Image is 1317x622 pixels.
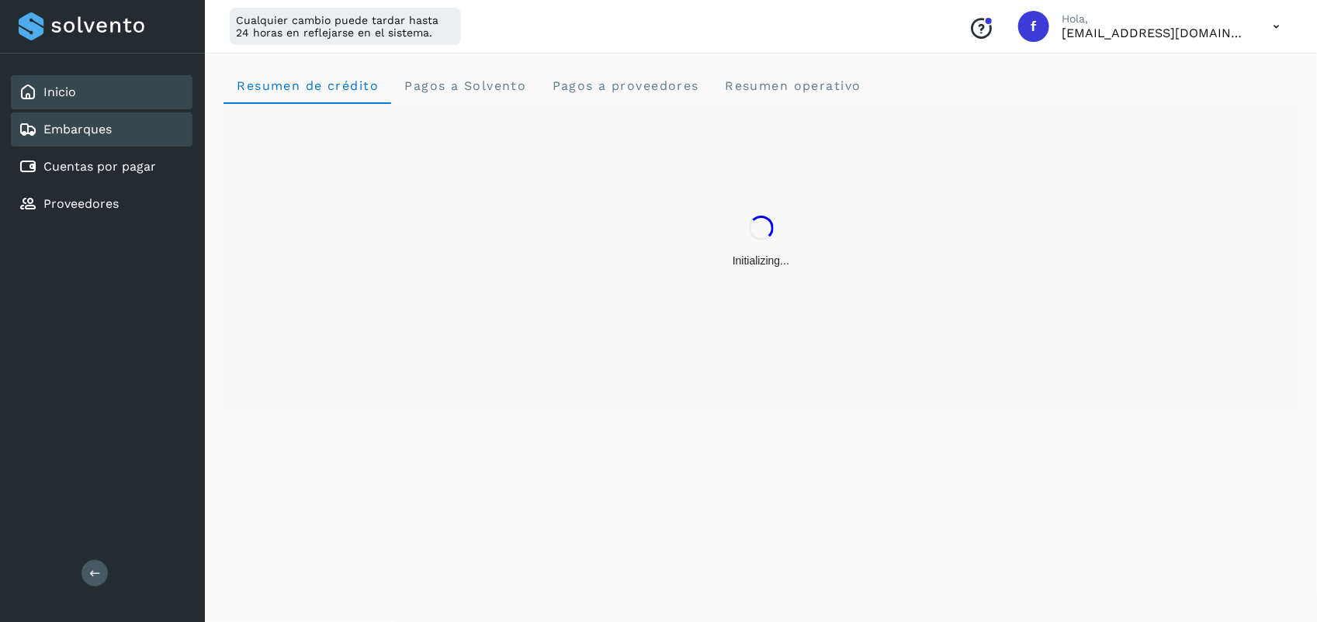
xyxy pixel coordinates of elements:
a: Proveedores [43,196,119,211]
a: Inicio [43,85,76,99]
div: Inicio [11,75,192,109]
a: Cuentas por pagar [43,159,156,174]
div: Cualquier cambio puede tardar hasta 24 horas en reflejarse en el sistema. [230,8,461,45]
div: Embarques [11,112,192,147]
span: Pagos a Solvento [404,78,526,93]
span: Resumen de crédito [236,78,379,93]
span: Pagos a proveedores [551,78,699,93]
p: fepadilla@niagarawater.com [1062,26,1248,40]
div: Proveedores [11,187,192,221]
span: Resumen operativo [724,78,861,93]
div: Cuentas por pagar [11,150,192,184]
a: Embarques [43,122,112,136]
p: Hola, [1062,12,1248,26]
